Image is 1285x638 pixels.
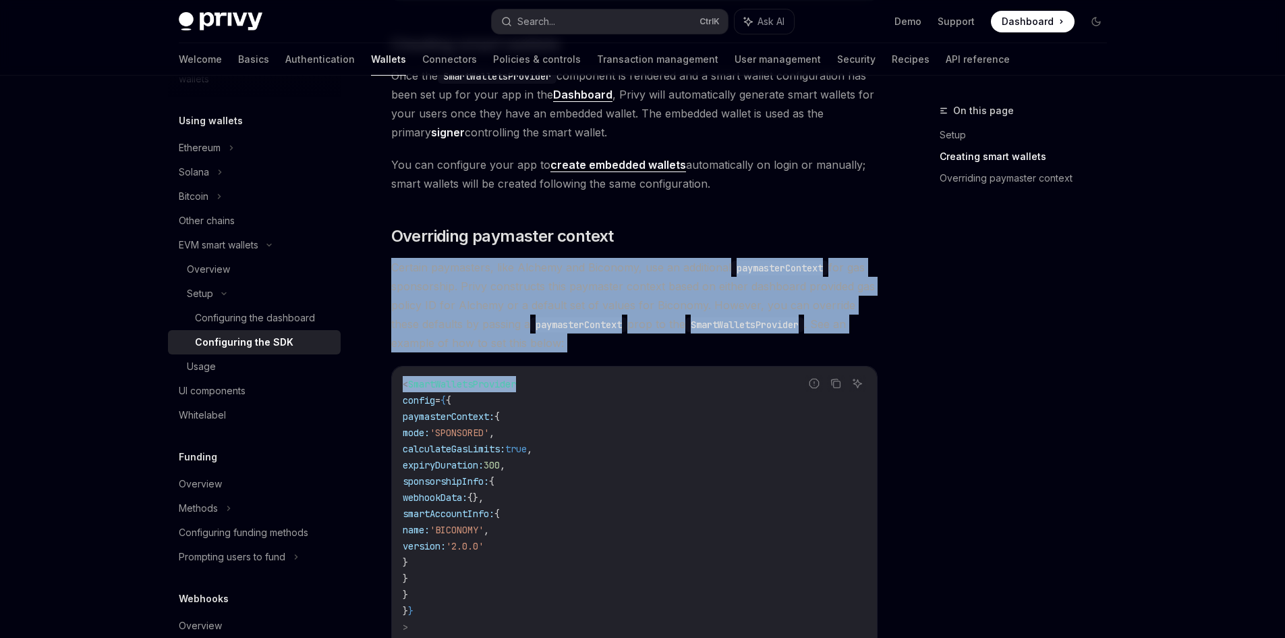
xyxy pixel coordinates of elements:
[391,225,614,247] span: Overriding paymaster context
[492,9,728,34] button: Search...CtrlK
[179,12,262,31] img: dark logo
[168,306,341,330] a: Configuring the dashboard
[179,549,285,565] div: Prompting users to fund
[403,508,494,520] span: smartAccountInfo:
[179,188,208,205] div: Bitcoin
[553,88,612,102] a: Dashboard
[371,43,406,76] a: Wallets
[179,407,226,423] div: Whitelabel
[168,354,341,379] a: Usage
[403,524,430,536] span: name:
[403,589,408,601] span: }
[938,15,975,28] a: Support
[940,146,1118,167] a: Creating smart wallets
[530,317,627,332] code: paymasterContext
[168,330,341,354] a: Configuring the SDK
[179,591,229,607] h5: Webhooks
[168,209,341,233] a: Other chains
[805,375,823,392] button: Report incorrect code
[467,491,484,504] span: {},
[403,540,446,552] span: version:
[527,443,532,455] span: ,
[179,525,308,541] div: Configuring funding methods
[431,126,465,139] strong: signer
[493,43,581,76] a: Policies & controls
[735,9,794,34] button: Ask AI
[403,621,408,633] span: >
[403,475,489,487] span: sponsorshipInfo:
[179,618,222,634] div: Overview
[391,66,878,142] span: Once the component is rendered and a smart wallet configuration has been set up for your app in t...
[435,394,440,406] span: =
[489,475,494,487] span: {
[550,158,686,172] a: create embedded wallets
[731,261,828,275] code: paymasterContext
[440,394,446,406] span: {
[403,459,484,471] span: expiryDuration:
[494,508,500,520] span: {
[391,155,878,193] span: You can configure your app to automatically on login or manually; smart wallets will be created f...
[430,427,489,439] span: 'SPONSORED'
[391,258,878,352] span: Certain paymasters, like Alchemy and Biconomy, use an additional for gas sponsorship. Privy const...
[238,43,269,76] a: Basics
[195,334,293,350] div: Configuring the SDK
[403,443,505,455] span: calculateGasLimits:
[505,443,527,455] span: true
[699,16,720,27] span: Ctrl K
[408,378,516,390] span: SmartWalletsProvider
[179,500,218,516] div: Methods
[758,15,784,28] span: Ask AI
[991,11,1075,32] a: Dashboard
[892,43,930,76] a: Recipes
[179,213,235,229] div: Other chains
[168,614,341,638] a: Overview
[1002,15,1054,28] span: Dashboard
[403,491,467,504] span: webhookData:
[179,383,246,399] div: UI components
[403,573,408,585] span: }
[168,403,341,427] a: Whitelabel
[894,15,921,28] a: Demo
[187,286,213,302] div: Setup
[403,427,430,439] span: mode:
[438,69,556,84] code: SmartWalletsProvider
[403,410,494,423] span: paymasterContext:
[408,605,413,617] span: }
[187,358,216,375] div: Usage
[403,605,408,617] span: }
[285,43,355,76] a: Authentication
[946,43,1010,76] a: API reference
[1085,11,1107,32] button: Toggle dark mode
[940,167,1118,189] a: Overriding paymaster context
[403,378,408,390] span: <
[953,103,1014,119] span: On this page
[422,43,477,76] a: Connectors
[940,124,1118,146] a: Setup
[179,476,222,492] div: Overview
[500,459,505,471] span: ,
[827,375,845,392] button: Copy the contents from the code block
[403,556,408,568] span: }
[489,427,494,439] span: ,
[168,379,341,403] a: UI components
[735,43,821,76] a: User management
[849,375,866,392] button: Ask AI
[179,237,258,253] div: EVM smart wallets
[430,524,484,536] span: 'BICONOMY'
[446,540,484,552] span: '2.0.0'
[179,43,222,76] a: Welcome
[187,261,230,277] div: Overview
[517,14,555,30] div: Search...
[494,410,500,423] span: {
[195,310,315,326] div: Configuring the dashboard
[837,43,876,76] a: Security
[446,394,451,406] span: {
[597,43,718,76] a: Transaction management
[484,524,489,536] span: ,
[179,140,221,156] div: Ethereum
[168,472,341,496] a: Overview
[168,257,341,282] a: Overview
[179,449,217,465] h5: Funding
[403,394,435,406] span: config
[168,521,341,545] a: Configuring funding methods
